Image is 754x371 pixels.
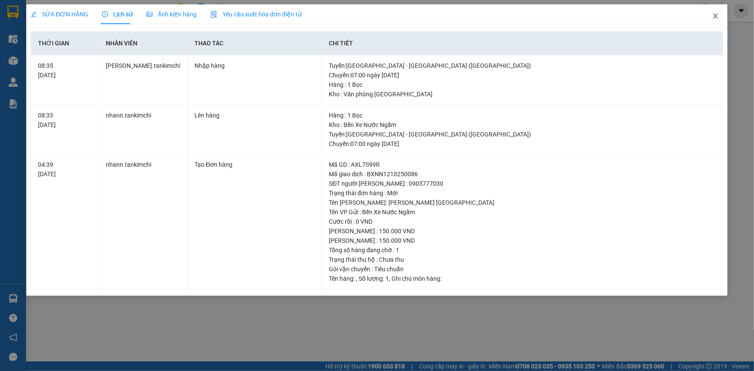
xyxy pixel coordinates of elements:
div: Tạo Đơn hàng [194,160,315,169]
div: Kho : Văn phòng [GEOGRAPHIC_DATA] [329,89,716,99]
div: Cước rồi : 0 VND [329,217,716,226]
div: Hàng : 1 Bọc [329,111,716,120]
th: Thời gian [31,32,99,55]
div: 04:39 [DATE] [38,160,92,179]
div: 08:33 [DATE] [38,111,92,130]
img: icon [210,11,217,18]
span: 1 [385,275,389,282]
div: Hàng : 1 Bọc [329,80,716,89]
td: nhann.tankimchi [99,105,188,155]
div: Tuyến : [GEOGRAPHIC_DATA] - [GEOGRAPHIC_DATA] ([GEOGRAPHIC_DATA]) Chuyến: 07:00 ngày [DATE] [329,130,716,149]
div: Tên VP Gửi : Bến Xe Nước Ngầm [329,207,716,217]
div: 08:35 [DATE] [38,61,92,80]
div: Tổng số hàng đang chờ : 1 [329,245,716,255]
div: Gói vận chuyển : Tiêu chuẩn [329,264,716,274]
div: [PERSON_NAME] : 150.000 VND [329,236,716,245]
span: Yêu cầu xuất hóa đơn điện tử [210,11,302,18]
span: edit [31,11,37,17]
span: Ảnh kiện hàng [146,11,197,18]
div: Tên [PERSON_NAME]: [PERSON_NAME] [GEOGRAPHIC_DATA] [329,198,716,207]
span: clock-circle [102,11,108,17]
div: SĐT người [PERSON_NAME] : 0905777030 [329,179,716,188]
div: [PERSON_NAME] : 150.000 VND [329,226,716,236]
div: Lên hàng [194,111,315,120]
td: nhann.tankimchi [99,154,188,289]
div: Trạng thái đơn hàng : Mới [329,188,716,198]
span: picture [146,11,153,17]
th: Chi tiết [322,32,723,55]
span: Lịch sử [102,11,133,18]
div: Trạng thái thu hộ : Chưa thu [329,255,716,264]
div: Tuyến : [GEOGRAPHIC_DATA] - [GEOGRAPHIC_DATA] ([GEOGRAPHIC_DATA]) Chuyến: 07:00 ngày [DATE] [329,61,716,80]
div: Mã giao dịch : BXNN1210250086 [329,169,716,179]
div: Mã GD : AXL7S99R [329,160,716,169]
span: close [712,13,719,19]
div: Kho : Bến Xe Nước Ngầm [329,120,716,130]
td: [PERSON_NAME].tankimchi [99,55,188,105]
th: Thao tác [188,32,322,55]
div: Nhập hàng [194,61,315,70]
span: SỬA ĐƠN HÀNG [31,11,88,18]
th: Nhân viên [99,32,188,55]
div: Tên hàng: , Số lượng: , Ghi chú món hàng: [329,274,716,283]
button: Close [703,4,728,29]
